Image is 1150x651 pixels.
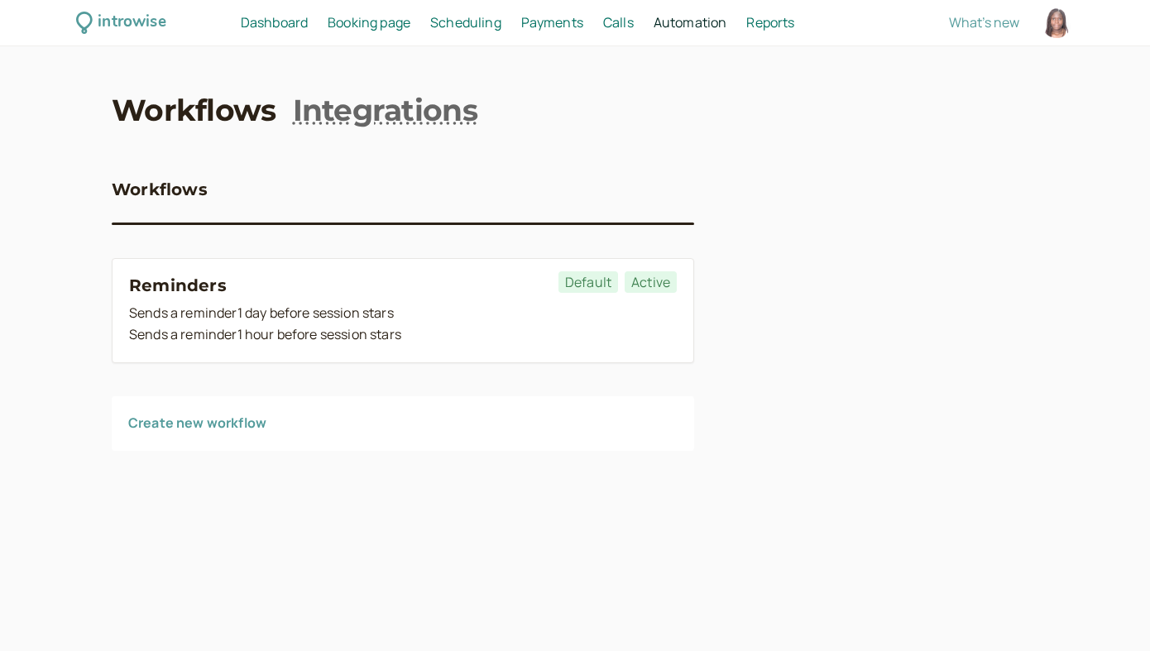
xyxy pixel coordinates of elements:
[603,13,634,31] span: Calls
[430,12,501,34] a: Scheduling
[129,324,677,346] div: Sends a reminder 1 hour before session stars
[521,13,583,31] span: Payments
[625,271,677,293] span: Active
[558,271,618,293] span: Default
[293,89,477,131] a: Integrations
[603,12,634,34] a: Calls
[1067,572,1150,651] iframe: Chat Widget
[128,414,266,432] a: Create new workflow
[654,12,727,34] a: Automation
[521,12,583,34] a: Payments
[430,13,501,31] span: Scheduling
[328,13,410,31] span: Booking page
[1039,6,1074,41] a: Account
[241,13,308,31] span: Dashboard
[654,13,727,31] span: Automation
[112,89,276,131] a: Workflows
[328,12,410,34] a: Booking page
[129,272,227,299] h3: Reminders
[129,303,677,324] div: Sends a reminder 1 day before session stars
[241,12,308,34] a: Dashboard
[112,176,208,203] h3: Workflows
[129,272,677,345] a: RemindersDefaultActiveSends a reminder1 day before session starsSends a reminder1 hour before ses...
[76,10,166,36] a: introwise
[949,15,1019,30] button: What's new
[949,13,1019,31] span: What's new
[98,10,165,36] div: introwise
[746,12,794,34] a: Reports
[746,13,794,31] span: Reports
